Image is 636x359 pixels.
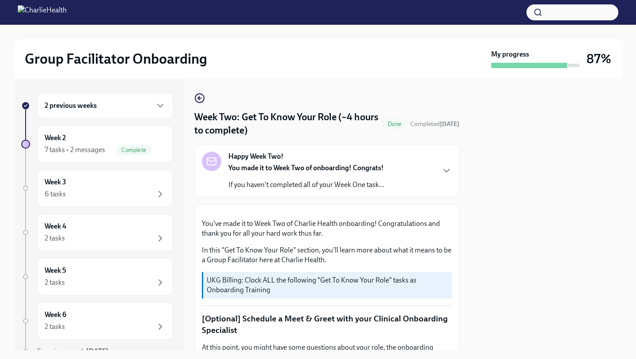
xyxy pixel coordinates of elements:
[45,233,65,243] div: 2 tasks
[25,50,207,68] h2: Group Facilitator Onboarding
[45,322,65,332] div: 2 tasks
[228,180,384,190] p: If you haven't completed all of your Week One task...
[491,50,529,59] strong: My progress
[21,258,173,295] a: Week 52 tasks
[410,120,459,128] span: September 20th, 2025 14:49
[18,5,67,19] img: CharlieHealth
[86,347,109,355] strong: [DATE]
[202,313,452,336] p: [Optional] Schedule a Meet & Greet with your Clinical Onboarding Specialist
[202,245,452,265] p: In this "Get To Know Your Role" section, you'll learn more about what it means to be a Group Faci...
[21,214,173,251] a: Week 42 tasks
[228,164,384,172] strong: You made it to Week Two of onboarding! Congrats!
[37,93,173,118] div: 2 previous weeks
[45,133,66,143] h6: Week 2
[21,126,173,163] a: Week 27 tasks • 2 messagesComplete
[116,147,151,153] span: Complete
[587,51,611,67] h3: 87%
[45,189,66,199] div: 6 tasks
[21,302,173,340] a: Week 62 tasks
[194,111,379,137] h4: Week Two: Get To Know Your Role (~4 hours to complete)
[45,222,66,231] h6: Week 4
[440,120,459,128] strong: [DATE]
[202,219,452,238] p: You've made it to Week Two of Charlie Health onboarding! Congratulations and thank you for all yo...
[37,347,109,355] span: Experience ends
[45,101,97,111] h6: 2 previous weeks
[382,121,407,127] span: Done
[21,170,173,207] a: Week 36 tasks
[410,120,459,128] span: Completed
[207,275,448,295] p: UKG Billing: Clock ALL the following "Get To Know Your Role" tasks as Onboarding Training
[45,145,105,155] div: 7 tasks • 2 messages
[45,278,65,287] div: 2 tasks
[45,266,66,275] h6: Week 5
[228,152,284,161] strong: Happy Week Two!
[45,310,66,320] h6: Week 6
[45,177,66,187] h6: Week 3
